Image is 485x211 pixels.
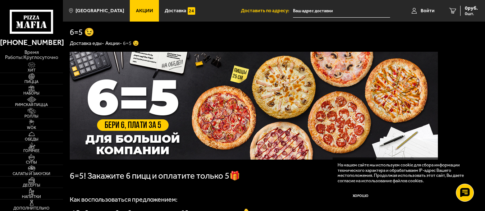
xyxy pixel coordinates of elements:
[123,40,139,47] div: 6=5 😉
[70,196,178,203] span: Как воспользоваться предложением:
[188,7,195,15] img: 15daf4d41897b9f0e9f617042186c801.svg
[293,4,390,18] input: Ваш адрес доставки
[338,188,383,203] button: Хорошо
[70,28,94,36] h1: 6=5 😉
[465,12,478,16] span: 0 шт.
[70,171,240,181] span: 6=5! Закажите 6 пицц и оплатите только 5🎁
[76,8,124,13] span: [GEOGRAPHIC_DATA]
[421,8,435,13] span: Войти
[338,162,469,183] p: На нашем сайте мы используем cookie для сбора информации технического характера и обрабатываем IP...
[70,52,438,160] img: 1024x1024
[165,8,186,13] span: Доставка
[105,40,122,46] a: Акции-
[465,6,478,11] span: 0 руб.
[136,8,153,13] span: Акции
[241,8,293,13] span: Доставить по адресу:
[70,40,104,46] a: Доставка еды-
